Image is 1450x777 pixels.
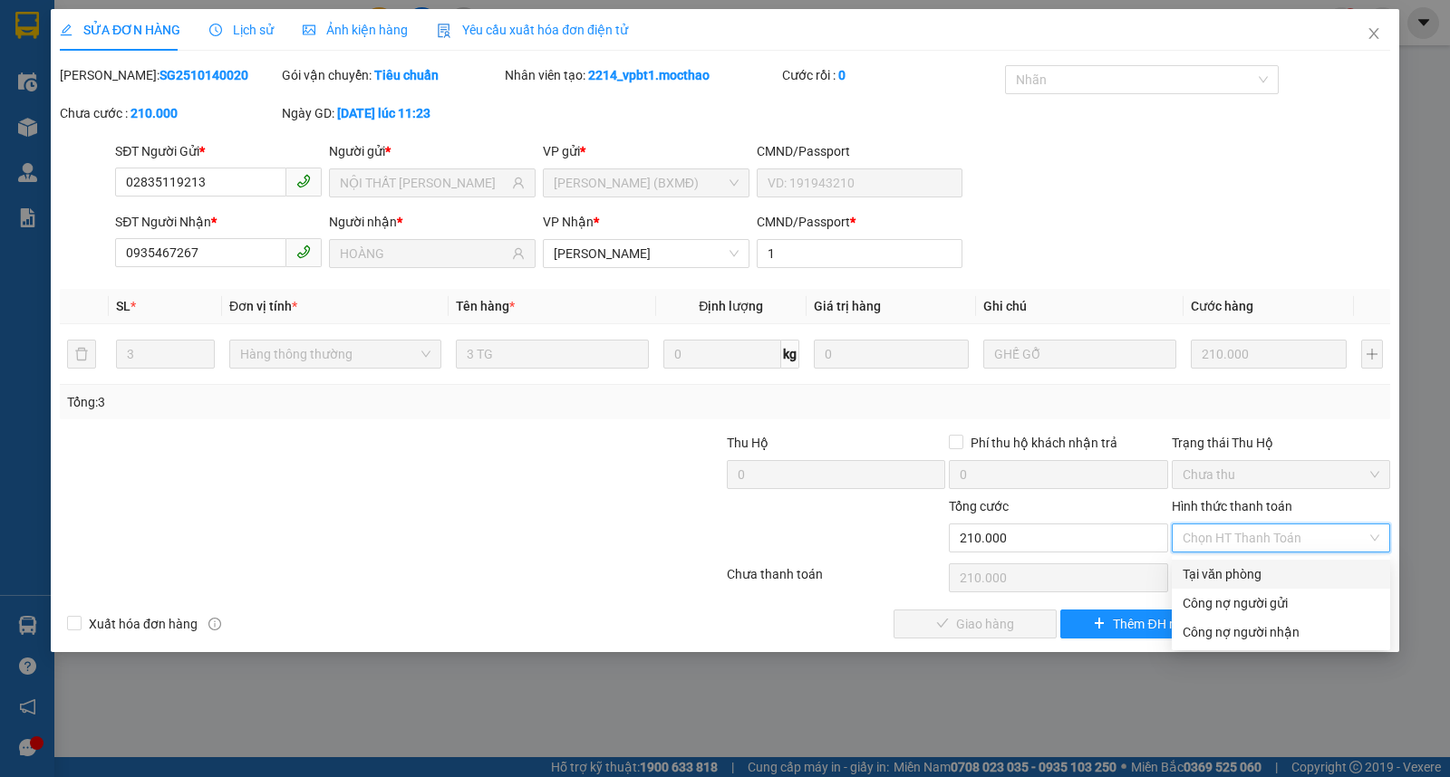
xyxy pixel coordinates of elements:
[757,141,963,161] div: CMND/Passport
[67,392,561,412] div: Tổng: 3
[229,299,297,313] span: Đơn vị tính
[543,215,594,229] span: VP Nhận
[543,141,749,161] div: VP gửi
[963,433,1125,453] span: Phí thu hộ khách nhận trả
[512,177,525,189] span: user
[512,247,525,260] span: user
[1183,622,1379,642] div: Công nợ người nhận
[209,24,222,36] span: clock-circle
[456,299,515,313] span: Tên hàng
[329,212,536,232] div: Người nhận
[60,65,278,85] div: [PERSON_NAME]:
[82,614,205,634] span: Xuất hóa đơn hàng
[60,103,278,123] div: Chưa cước :
[437,24,451,38] img: icon
[699,299,763,313] span: Định lượng
[303,24,315,36] span: picture
[983,340,1176,369] input: Ghi Chú
[159,68,248,82] b: SG2510140020
[1060,609,1223,638] button: plusThêm ĐH mới
[588,68,710,82] b: 2214_vpbt1.mocthao
[296,245,311,259] span: phone
[130,106,178,120] b: 210.000
[1183,564,1379,584] div: Tại văn phòng
[782,65,1000,85] div: Cước rồi :
[1367,26,1381,41] span: close
[303,23,408,37] span: Ảnh kiện hàng
[282,65,500,85] div: Gói vận chuyển:
[1172,589,1390,618] div: Cước gửi hàng sẽ được ghi vào công nợ của người gửi
[554,240,739,267] span: Tuy Hòa
[456,340,649,369] input: VD: Bàn, Ghế
[240,341,430,368] span: Hàng thông thường
[374,68,439,82] b: Tiêu chuẩn
[1191,340,1346,369] input: 0
[814,340,969,369] input: 0
[1172,433,1390,453] div: Trạng thái Thu Hộ
[340,244,508,264] input: Tên người nhận
[1191,299,1253,313] span: Cước hàng
[209,23,274,37] span: Lịch sử
[554,169,739,197] span: Hồ Chí Minh (BXMĐ)
[337,106,430,120] b: [DATE] lúc 11:23
[505,65,779,85] div: Nhân viên tạo:
[437,23,628,37] span: Yêu cầu xuất hóa đơn điện tử
[340,173,508,193] input: Tên người gửi
[60,24,72,36] span: edit
[329,141,536,161] div: Người gửi
[67,340,96,369] button: delete
[1361,340,1383,369] button: plus
[115,212,322,232] div: SĐT Người Nhận
[838,68,846,82] b: 0
[1183,461,1379,488] span: Chưa thu
[894,609,1057,638] button: checkGiao hàng
[296,174,311,188] span: phone
[1172,499,1292,513] label: Hình thức thanh toán
[757,168,963,197] input: VD: 191943210
[781,340,799,369] span: kg
[282,103,500,123] div: Ngày GD:
[1093,617,1106,631] span: plus
[60,23,180,37] span: SỬA ĐƠN HÀNG
[757,212,963,232] div: CMND/Passport
[1183,593,1379,613] div: Công nợ người gửi
[116,299,130,313] span: SL
[1183,524,1379,552] span: Chọn HT Thanh Toán
[814,299,881,313] span: Giá trị hàng
[115,141,322,161] div: SĐT Người Gửi
[208,618,221,630] span: info-circle
[1348,9,1399,60] button: Close
[949,499,1009,513] span: Tổng cước
[1172,618,1390,647] div: Cước gửi hàng sẽ được ghi vào công nợ của người nhận
[725,564,947,596] div: Chưa thanh toán
[727,436,768,450] span: Thu Hộ
[976,289,1184,324] th: Ghi chú
[1113,614,1190,634] span: Thêm ĐH mới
